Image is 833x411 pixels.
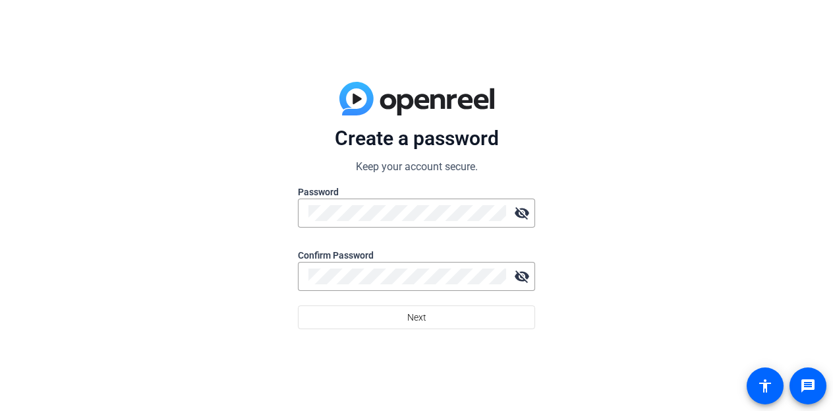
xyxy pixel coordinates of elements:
mat-icon: accessibility [757,378,773,394]
p: Keep your account secure. [298,159,535,175]
img: blue-gradient.svg [339,82,494,116]
button: Next [298,305,535,329]
label: Confirm Password [298,249,535,262]
label: Password [298,185,535,199]
mat-icon: message [800,378,816,394]
mat-icon: visibility_off [509,263,535,290]
p: Create a password [298,126,535,151]
span: Next [407,305,426,330]
mat-icon: visibility_off [509,200,535,226]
